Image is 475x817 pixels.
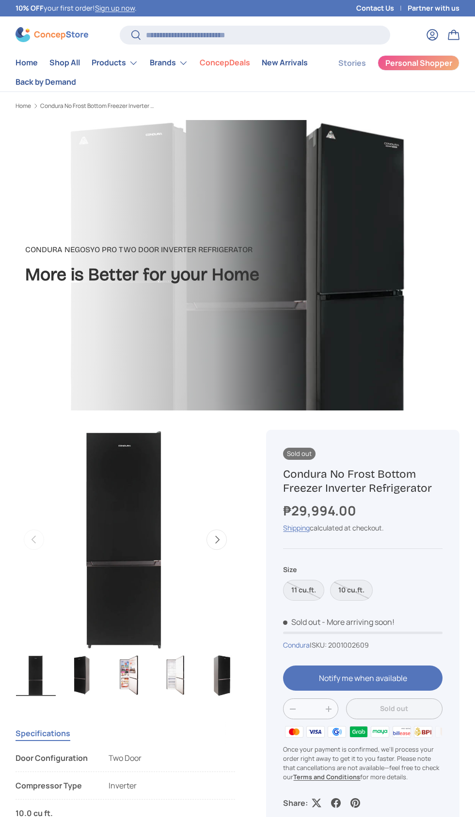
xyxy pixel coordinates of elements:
legend: Size [283,564,297,575]
img: master [283,724,304,739]
strong: More is Better for your Home [25,264,259,285]
span: | [310,640,369,650]
img: condura-no-frost-bottom-freezer-inverter-refrigerator-matte-black-full-open-door-without-sample-c... [156,655,195,696]
img: ConcepStore [16,27,88,42]
img: ubp [434,724,455,739]
span: Inverter [109,780,137,791]
a: Home [16,103,31,109]
img: condura-no-frost-bottom-freezer-inverter-refrigerator-matte-black-full-open-door-with-sample-cont... [109,655,149,696]
span: Two Door [109,753,142,763]
button: Sold out [346,698,443,719]
a: Back by Demand [16,73,76,91]
img: bpi [412,724,434,739]
a: Shipping [283,523,310,532]
a: Products [92,53,138,73]
nav: Breadcrumbs [16,102,251,110]
button: Specifications [16,722,70,744]
h1: Condura No Frost Bottom Freezer Inverter Refrigerator [283,467,443,496]
p: Share: [283,797,308,809]
strong: 10% OFF [16,3,44,13]
nav: Secondary [315,53,459,91]
strong: ₱29,994.00 [283,502,359,519]
span: 2001002609 [328,640,369,650]
a: Sign up now [95,3,135,13]
span: Sold out [283,448,316,460]
img: condura-no-frost-bottom-freezer-inverter-refrigerator-matte-black-closed-door-right-side-view-con... [202,655,242,696]
img: visa [305,724,326,739]
a: New Arrivals [262,53,308,72]
a: Personal Shopper [378,55,459,71]
span: SKU: [312,640,327,650]
a: Brands [150,53,188,73]
a: Condura [283,640,310,650]
a: Condura No Frost Bottom Freezer Inverter Refrigerator [40,103,157,109]
p: - More arriving soon! [322,617,395,627]
img: billease [391,724,412,739]
a: ConcepDeals [200,53,250,72]
span: Sold out [283,617,320,627]
img: grabpay [348,724,369,739]
a: Partner with us [408,3,459,14]
div: Compressor Type [16,780,93,791]
label: Sold out [283,580,324,601]
img: gcash [326,724,348,739]
summary: Brands [144,53,194,73]
p: your first order! . [16,3,137,14]
span: Personal Shopper [385,59,452,67]
div: calculated at checkout. [283,523,443,533]
p: Condura NEGOSYO PRO Two Door Inverter Refrigerator [25,244,259,256]
a: Terms and Conditions [293,772,360,781]
summary: Products [86,53,144,73]
img: condura-no-frost-bottom-freezer-inverter-refrigerator-matte-black-closed-door-full-left-side-view... [63,655,102,696]
p: Once your payment is confirmed, we'll process your order right away to get it to you faster. Plea... [283,745,443,782]
img: maya [369,724,391,739]
img: condura-no-frost-bottom-freezer-inverter-refrigerator-matte-black-closed-door-full-view-concepstore [16,655,56,696]
nav: Primary [16,53,315,91]
a: Home [16,53,38,72]
a: Shop All [49,53,80,72]
label: Sold out [330,580,373,601]
a: Stories [338,54,366,73]
div: Door Configuration [16,752,93,764]
media-gallery: Gallery Viewer [16,430,235,699]
a: Contact Us [356,3,408,14]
